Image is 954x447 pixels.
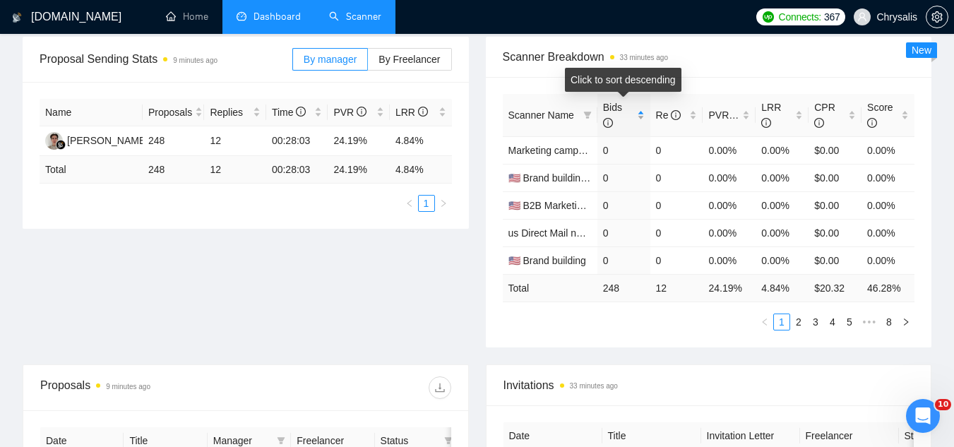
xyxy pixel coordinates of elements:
[503,48,915,66] span: Scanner Breakdown
[435,195,452,212] button: right
[444,436,453,445] span: filter
[503,376,914,394] span: Invitations
[807,314,824,330] li: 3
[809,164,861,191] td: $0.00
[565,68,681,92] div: Click to sort descending
[508,227,604,239] a: us Direct Mail new CL
[708,109,741,121] span: PVR
[508,200,672,211] a: 🇺🇸 B2B Marketing / Branding new CL
[166,11,208,23] a: homeHome
[809,136,861,164] td: $0.00
[204,126,266,156] td: 12
[237,11,246,21] span: dashboard
[148,105,192,120] span: Proposals
[912,44,931,56] span: New
[650,219,703,246] td: 0
[254,11,301,23] span: Dashboard
[597,136,650,164] td: 0
[756,314,773,330] button: left
[841,314,858,330] li: 5
[597,164,650,191] td: 0
[861,164,914,191] td: 0.00%
[67,133,148,148] div: [PERSON_NAME]
[603,118,613,128] span: info-circle
[756,219,809,246] td: 0.00%
[40,99,143,126] th: Name
[824,314,841,330] li: 4
[774,314,789,330] a: 1
[756,314,773,330] li: Previous Page
[277,436,285,445] span: filter
[580,105,595,126] span: filter
[761,318,769,326] span: left
[508,109,574,121] span: Scanner Name
[650,136,703,164] td: 0
[814,102,835,129] span: CPR
[902,318,910,326] span: right
[842,314,857,330] a: 5
[703,164,756,191] td: 0.00%
[671,110,681,120] span: info-circle
[898,314,914,330] button: right
[773,314,790,330] li: 1
[809,191,861,219] td: $0.00
[861,136,914,164] td: 0.00%
[40,156,143,184] td: Total
[763,11,774,23] img: upwork-logo.png
[583,111,592,119] span: filter
[405,199,414,208] span: left
[603,102,622,129] span: Bids
[357,107,366,117] span: info-circle
[858,314,881,330] span: •••
[808,314,823,330] a: 3
[418,107,428,117] span: info-circle
[597,219,650,246] td: 0
[204,99,266,126] th: Replies
[935,399,951,410] span: 10
[858,314,881,330] li: Next 5 Pages
[881,314,898,330] li: 8
[419,196,434,211] a: 1
[809,274,861,302] td: $ 20.32
[429,376,451,399] button: download
[926,6,948,28] button: setting
[825,314,840,330] a: 4
[756,246,809,274] td: 0.00%
[435,195,452,212] li: Next Page
[328,126,390,156] td: 24.19%
[597,274,650,302] td: 248
[814,118,824,128] span: info-circle
[304,54,357,65] span: By manager
[650,246,703,274] td: 0
[390,126,452,156] td: 4.84%
[401,195,418,212] button: left
[881,314,897,330] a: 8
[56,140,66,150] img: gigradar-bm.png
[143,126,205,156] td: 248
[296,107,306,117] span: info-circle
[861,274,914,302] td: 46.28 %
[861,246,914,274] td: 0.00%
[204,156,266,184] td: 12
[867,102,893,129] span: Score
[703,219,756,246] td: 0.00%
[329,11,381,23] a: searchScanner
[266,126,328,156] td: 00:28:03
[106,383,150,391] time: 9 minutes ago
[906,399,940,433] iframe: Intercom live chat
[809,219,861,246] td: $0.00
[508,145,633,156] a: Marketing campaign new CL
[333,107,366,118] span: PVR
[809,246,861,274] td: $0.00
[756,136,809,164] td: 0.00%
[597,191,650,219] td: 0
[756,164,809,191] td: 0.00%
[418,195,435,212] li: 1
[650,274,703,302] td: 12
[378,54,440,65] span: By Freelancer
[401,195,418,212] li: Previous Page
[439,199,448,208] span: right
[597,246,650,274] td: 0
[570,382,618,390] time: 33 minutes ago
[650,164,703,191] td: 0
